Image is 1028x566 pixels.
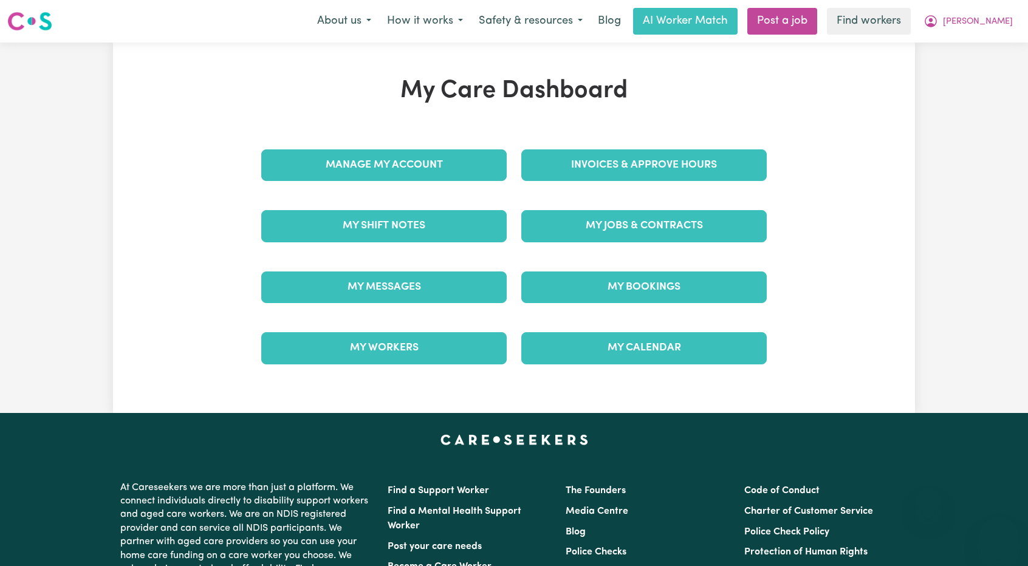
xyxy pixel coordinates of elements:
a: My Workers [261,332,507,364]
h1: My Care Dashboard [254,77,774,106]
iframe: Button to launch messaging window [979,517,1018,556]
a: My Jobs & Contracts [521,210,767,242]
a: My Calendar [521,332,767,364]
a: Media Centre [566,506,628,516]
iframe: Close message [916,488,941,513]
a: Careseekers logo [7,7,52,35]
a: Find a Support Worker [388,486,489,496]
a: Invoices & Approve Hours [521,149,767,181]
a: Police Checks [566,547,626,557]
a: Charter of Customer Service [744,506,873,516]
a: Blog [566,527,586,537]
a: My Shift Notes [261,210,507,242]
img: Careseekers logo [7,10,52,32]
a: Police Check Policy [744,527,829,537]
a: Post your care needs [388,542,482,551]
a: Blog [591,8,628,35]
a: Protection of Human Rights [744,547,868,557]
a: The Founders [566,486,626,496]
a: Manage My Account [261,149,507,181]
a: Careseekers home page [440,435,588,445]
button: Safety & resources [471,9,591,34]
a: Code of Conduct [744,486,820,496]
a: AI Worker Match [633,8,738,35]
a: Post a job [747,8,817,35]
button: My Account [916,9,1021,34]
button: About us [309,9,379,34]
a: My Messages [261,271,507,303]
span: [PERSON_NAME] [943,15,1013,29]
button: How it works [379,9,471,34]
a: Find workers [827,8,911,35]
a: My Bookings [521,271,767,303]
a: Find a Mental Health Support Worker [388,506,521,531]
